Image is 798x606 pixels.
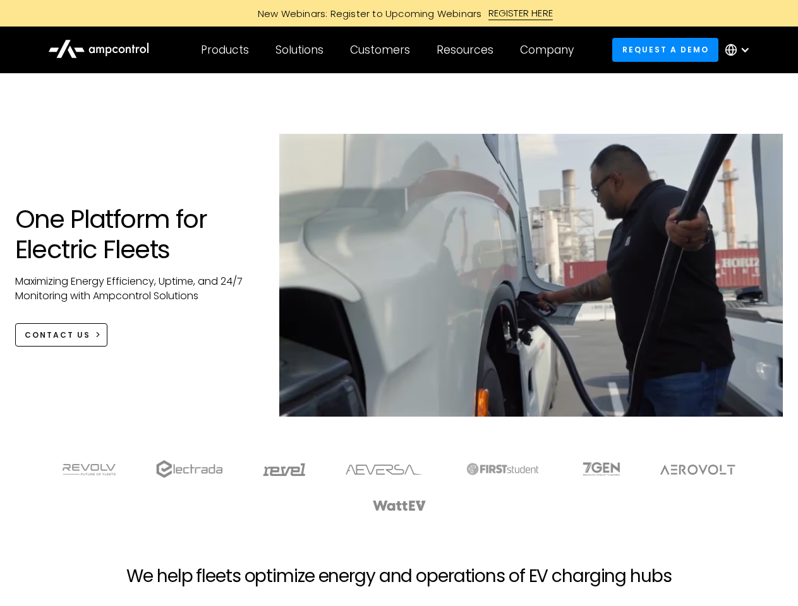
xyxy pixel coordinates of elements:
[660,465,735,475] img: Aerovolt Logo
[25,330,90,341] div: CONTACT US
[373,501,426,511] img: WattEV logo
[15,204,255,264] h1: One Platform for Electric Fleets
[15,323,108,347] a: CONTACT US
[245,7,488,20] div: New Webinars: Register to Upcoming Webinars
[126,566,671,587] h2: We help fleets optimize energy and operations of EV charging hubs
[275,43,323,57] div: Solutions
[520,43,574,57] div: Company
[201,43,249,57] div: Products
[437,43,493,57] div: Resources
[350,43,410,57] div: Customers
[156,460,222,478] img: electrada logo
[15,275,255,303] p: Maximizing Energy Efficiency, Uptime, and 24/7 Monitoring with Ampcontrol Solutions
[612,38,718,61] a: Request a demo
[115,6,684,20] a: New Webinars: Register to Upcoming WebinarsREGISTER HERE
[488,6,553,20] div: REGISTER HERE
